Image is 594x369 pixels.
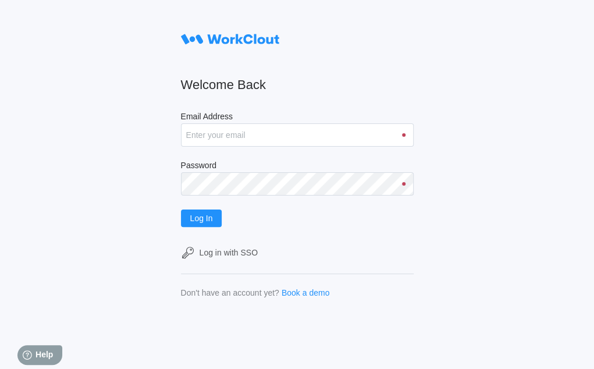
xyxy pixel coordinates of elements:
label: Password [181,161,414,172]
button: Log In [181,210,222,227]
div: Don't have an account yet? [181,288,279,297]
a: Book a demo [282,288,330,297]
a: Log in with SSO [181,246,414,260]
span: Log In [190,214,213,222]
input: Enter your email [181,123,414,147]
label: Email Address [181,112,414,123]
div: Log in with SSO [200,248,258,257]
h2: Welcome Back [181,77,414,93]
